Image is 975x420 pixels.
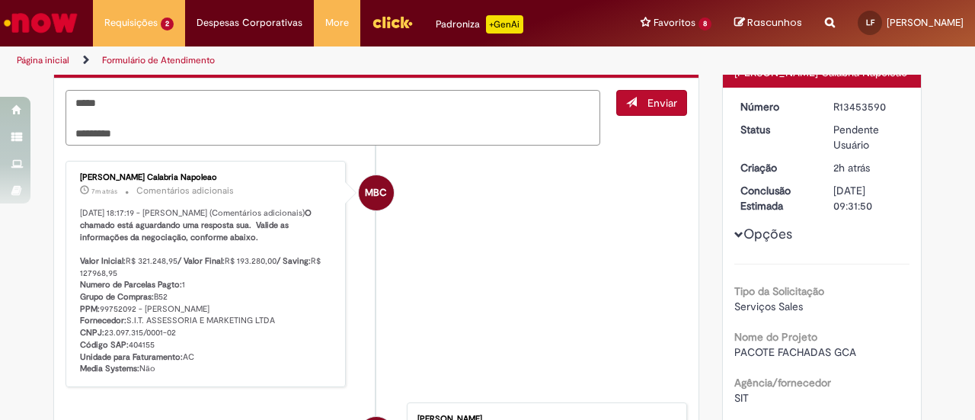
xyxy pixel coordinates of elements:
[80,173,334,182] div: [PERSON_NAME] Calabria Napoleao
[734,16,802,30] a: Rascunhos
[197,15,302,30] span: Despesas Corporativas
[833,160,904,175] div: 27/08/2025 16:31:44
[102,54,215,66] a: Formulário de Atendimento
[729,160,823,175] dt: Criação
[729,122,823,137] dt: Status
[734,376,831,390] b: Agência/fornecedor
[2,8,80,38] img: ServiceNow
[66,90,600,146] textarea: Digite sua mensagem aqui...
[734,330,817,344] b: Nome do Projeto
[887,16,964,29] span: [PERSON_NAME]
[747,15,802,30] span: Rascunhos
[359,175,394,210] div: Mariana Bracher Calabria Napoleao
[866,18,874,27] span: LF
[833,161,870,175] time: 27/08/2025 16:31:44
[734,284,824,298] b: Tipo da Solicitação
[647,96,677,110] span: Enviar
[80,327,104,338] b: CNPJ:
[734,345,856,359] span: PACOTE FACHADAS GCA
[80,207,314,267] b: O chamado está aguardando uma resposta sua. Valide as informações da negociação, conforme abaixo....
[91,187,117,196] span: 7m atrás
[365,175,387,211] span: MBC
[80,279,182,290] b: Numero de Parcelas Pagto:
[372,11,413,34] img: click_logo_yellow_360x200.png
[177,255,225,267] b: / Valor Final:
[161,18,174,30] span: 2
[833,122,904,152] div: Pendente Usuário
[729,183,823,213] dt: Conclusão Estimada
[833,161,870,175] span: 2h atrás
[325,15,349,30] span: More
[80,207,334,375] p: [DATE] 18:17:19 - [PERSON_NAME] (Comentários adicionais) R$ 321.248,95 R$ 193.280,00 R$ 127968,95...
[436,15,523,34] div: Padroniza
[80,303,100,315] b: PPM:
[486,15,523,34] p: +GenAi
[17,54,69,66] a: Página inicial
[729,99,823,114] dt: Número
[80,339,129,351] b: Código SAP:
[833,99,904,114] div: R13453590
[277,255,311,267] b: / Saving:
[80,363,139,374] b: Media Systems:
[80,351,183,363] b: Unidade para Faturamento:
[104,15,158,30] span: Requisições
[734,300,803,313] span: Serviços Sales
[80,291,154,303] b: Grupo de Compras:
[654,15,695,30] span: Favoritos
[136,184,234,197] small: Comentários adicionais
[734,391,749,405] span: SIT
[698,18,711,30] span: 8
[91,187,117,196] time: 27/08/2025 18:17:19
[833,183,904,213] div: [DATE] 09:31:50
[616,90,687,116] button: Enviar
[11,46,638,75] ul: Trilhas de página
[80,315,126,326] b: Fornecedor:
